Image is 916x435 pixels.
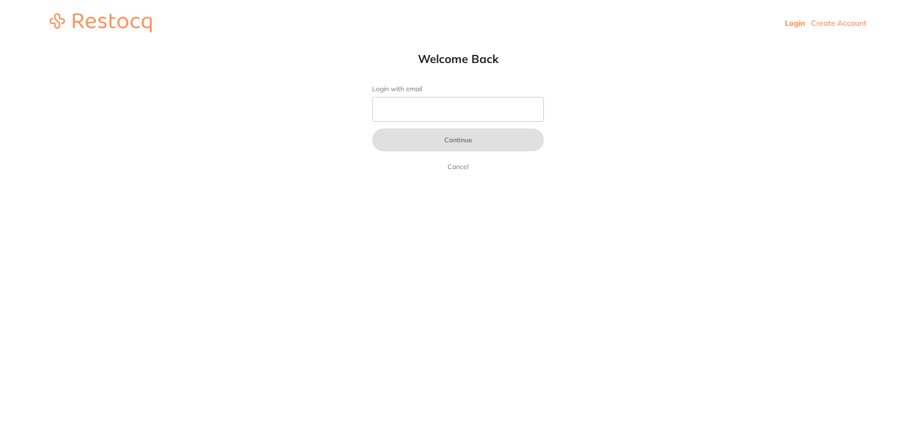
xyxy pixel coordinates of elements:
a: Cancel [446,161,470,172]
label: Login with email [372,85,544,93]
a: Create Account [811,18,866,28]
a: Login [785,18,805,28]
img: restocq_logo.svg [50,13,152,32]
button: Continue [372,128,544,151]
